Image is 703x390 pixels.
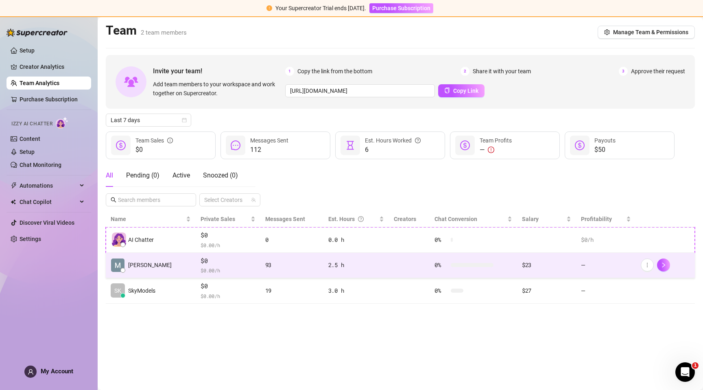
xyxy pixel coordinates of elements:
span: Payouts [594,137,616,144]
a: Chat Monitoring [20,162,61,168]
span: AI Chatter [128,235,154,244]
td: — [576,278,636,304]
span: Name [111,215,184,223]
a: Purchase Subscription [369,5,433,11]
td: — [576,253,636,278]
span: right [661,262,666,268]
div: 0 [265,235,319,244]
span: hourglass [345,140,355,150]
span: dollar-circle [460,140,470,150]
a: Purchase Subscription [20,96,78,103]
span: exclamation-circle [266,5,272,11]
span: $0 [201,256,255,266]
a: Creator Analytics [20,60,85,73]
span: $ 0.00 /h [201,266,255,274]
div: Est. Hours Worked [365,136,421,145]
span: 1 [285,67,294,76]
span: dollar-circle [575,140,585,150]
th: Creators [389,211,430,227]
span: 0 % [434,235,448,244]
span: Last 7 days [111,114,186,126]
span: question-circle [415,136,421,145]
span: 112 [250,145,288,155]
span: 2 team members [141,29,187,36]
span: Private Sales [201,216,235,222]
span: copy [444,88,450,93]
button: Manage Team & Permissions [598,26,695,39]
span: $0 [135,145,173,155]
span: Salary [522,216,539,222]
a: Content [20,136,40,142]
iframe: Intercom live chat [675,362,695,382]
span: 1 [692,362,699,369]
div: — [480,145,512,155]
span: dollar-circle [116,140,126,150]
div: Est. Hours [328,215,378,223]
span: Add team members to your workspace and work together on Supercreator. [153,80,282,98]
span: 0 % [434,286,448,295]
a: Team Analytics [20,80,59,86]
span: info-circle [167,136,173,145]
span: 6 [365,145,421,155]
span: 2 [461,67,469,76]
span: calendar [182,118,187,123]
div: 93 [265,261,319,269]
span: $0 [201,230,255,240]
span: thunderbolt [11,182,17,189]
span: [PERSON_NAME] [128,261,172,269]
span: Izzy AI Chatter [11,120,52,128]
span: team [251,197,256,202]
span: more [644,262,650,268]
div: 2.5 h [328,261,384,269]
div: $23 [522,261,571,269]
button: Copy Link [438,84,485,97]
div: 3.0 h [328,286,384,295]
span: Snoozed ( 0 ) [203,171,238,179]
span: user [28,369,34,375]
span: 3 [619,67,628,76]
span: $0 [201,281,255,291]
span: $ 0.00 /h [201,292,255,300]
span: $50 [594,145,616,155]
span: SK [114,286,121,295]
span: Team Profits [480,137,512,144]
span: Profitability [581,216,612,222]
span: 0 % [434,261,448,269]
span: SkyModels [128,286,155,295]
span: Active [172,171,190,179]
span: Automations [20,179,77,192]
span: search [111,197,116,203]
span: Purchase Subscription [372,5,430,11]
span: Manage Team & Permissions [613,29,688,35]
a: Setup [20,47,35,54]
img: Maria [111,259,124,272]
span: message [231,140,240,150]
div: 0.0 h [328,235,384,244]
input: Search members [118,195,185,204]
img: logo-BBDzfeDw.svg [7,28,68,37]
span: exclamation-circle [488,147,494,153]
img: AI Chatter [56,117,68,129]
img: Chat Copilot [11,199,16,205]
span: Chat Conversion [434,216,477,222]
span: Messages Sent [250,137,288,144]
button: Purchase Subscription [369,3,433,13]
h2: Team [106,23,187,38]
span: Invite your team! [153,66,285,76]
span: Approve their request [631,67,685,76]
span: Messages Sent [265,216,305,222]
a: Setup [20,149,35,155]
th: Name [106,211,196,227]
div: $27 [522,286,571,295]
span: $ 0.00 /h [201,241,255,249]
a: Discover Viral Videos [20,219,74,226]
div: 19 [265,286,319,295]
span: Copy Link [453,88,478,94]
img: izzy-ai-chatter-avatar-DDCN_rTZ.svg [112,232,126,247]
span: Share it with your team [473,67,531,76]
span: Your Supercreator Trial ends [DATE]. [275,5,366,11]
span: question-circle [358,215,364,223]
div: Team Sales [135,136,173,145]
a: Settings [20,236,41,242]
span: Copy the link from the bottom [297,67,372,76]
